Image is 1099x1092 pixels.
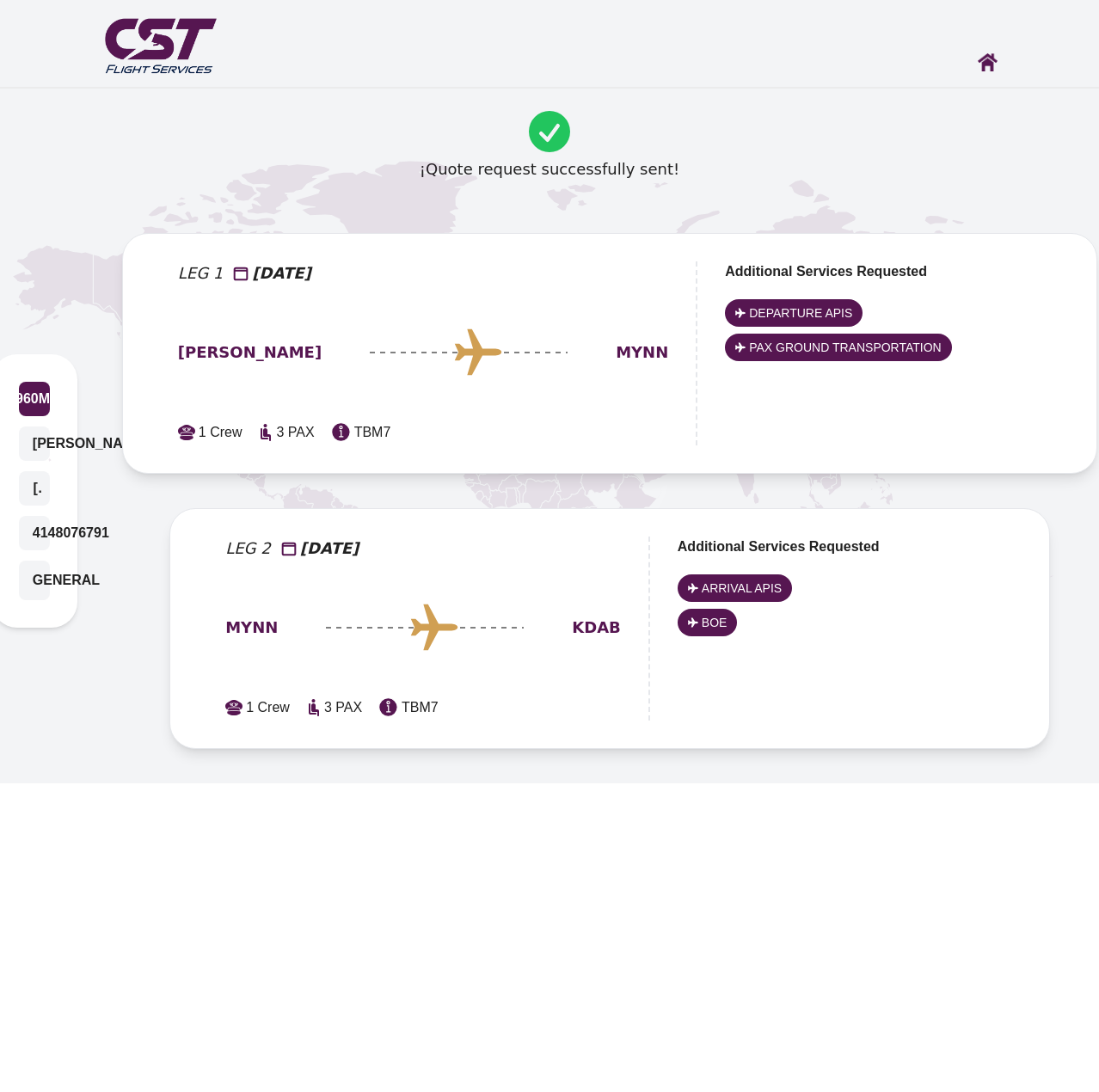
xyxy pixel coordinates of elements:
span: MYNN [616,340,668,365]
span: KDAB [572,616,621,640]
span: 1 Crew [199,422,243,443]
span: TBM7 [402,697,439,718]
span: MYNN [225,616,278,640]
span: ARRIVAL APIS [702,580,782,597]
span: 3 PAX [276,422,314,443]
span: BOE [702,614,728,631]
img: Home [978,53,998,71]
span: 3 PAX [324,697,362,718]
span: DEPARTURE APIS [749,304,852,322]
span: 1 Crew [246,697,290,718]
span: Additional Services Requested [725,264,927,279]
span: LEG 1 [178,261,224,285]
img: CST Flight Services logo [101,11,220,78]
span: [DATE] [252,261,311,285]
span: PAX GROUND TRANSPORTATION [749,339,942,356]
span: LEG 2 [225,537,271,561]
span: [DATE] [300,537,359,561]
span: TBM7 [354,422,391,443]
span: Additional Services Requested [678,539,880,554]
span: [PERSON_NAME] [178,340,322,365]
